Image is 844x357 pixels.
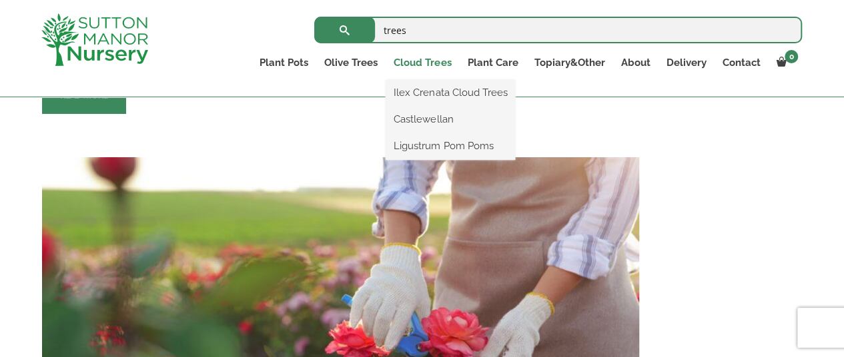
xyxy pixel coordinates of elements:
img: logo [41,13,148,66]
a: Ilex Crenata Cloud Trees [386,83,515,103]
a: Olive Trees [316,53,386,72]
a: Contact [714,53,768,72]
a: Delivery [658,53,714,72]
a: Plant Pots [252,53,316,72]
a: Castlewellan [386,109,515,129]
span: 0 [785,50,798,63]
a: About [612,53,658,72]
a: 0 [768,53,802,72]
input: Search... [314,17,802,43]
a: Plant Care [459,53,526,72]
a: Topiary&Other [526,53,612,72]
a: Cloud Trees [386,53,459,72]
a: Transform Your Space with Elegant Potted Trees and Exquisite Garden Pots from Sutton Manor Nursery [42,293,639,306]
a: Ligustrum Pom Poms [386,136,515,156]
